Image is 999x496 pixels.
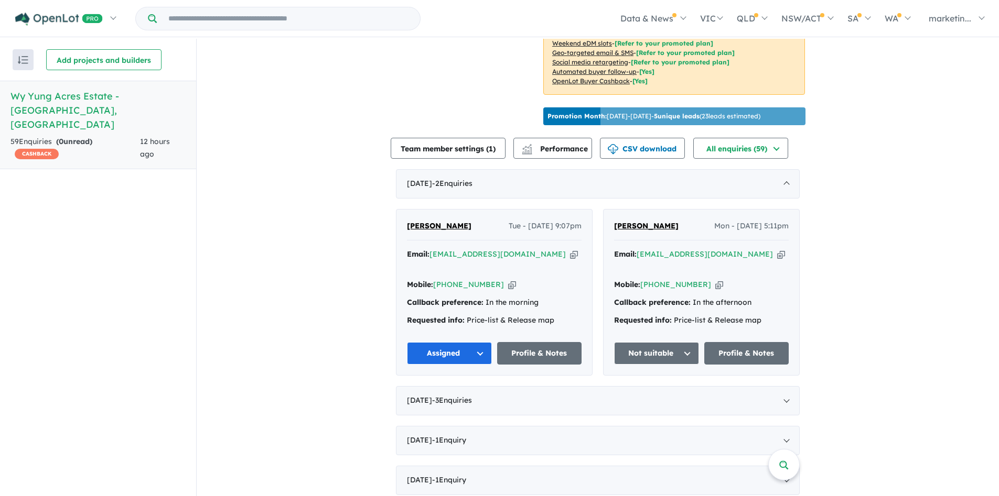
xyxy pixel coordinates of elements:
[547,112,760,121] p: [DATE] - [DATE] - ( 23 leads estimated)
[714,220,789,233] span: Mon - [DATE] 5:11pm
[632,77,648,85] span: [Yes]
[18,56,28,64] img: sort.svg
[407,296,582,309] div: In the morning
[637,249,773,259] a: [EMAIL_ADDRESS][DOMAIN_NAME]
[396,386,800,415] div: [DATE]
[159,7,418,30] input: Try estate name, suburb, builder or developer
[15,149,59,159] span: CASHBACK
[608,144,618,155] img: download icon
[56,137,92,146] strong: ( unread)
[508,279,516,290] button: Copy
[433,280,504,289] a: [PHONE_NUMBER]
[631,58,729,66] span: [Refer to your promoted plan]
[704,342,789,365] a: Profile & Notes
[552,39,612,47] u: Weekend eDM slots
[614,297,691,307] strong: Callback preference:
[489,144,493,153] span: 1
[640,280,711,289] a: [PHONE_NUMBER]
[396,466,800,495] div: [DATE]
[777,249,785,260] button: Copy
[600,138,685,159] button: CSV download
[407,220,471,233] a: [PERSON_NAME]
[929,13,971,24] span: marketin...
[59,137,63,146] span: 0
[614,314,789,327] div: Price-list & Release map
[407,315,465,325] strong: Requested info:
[614,249,637,259] strong: Email:
[552,68,637,75] u: Automated buyer follow-up
[614,220,679,233] a: [PERSON_NAME]
[615,39,713,47] span: [Refer to your promoted plan]
[654,112,700,120] b: 5 unique leads
[407,249,429,259] strong: Email:
[614,221,679,230] span: [PERSON_NAME]
[432,435,466,445] span: - 1 Enquir y
[10,89,186,131] h5: Wy Yung Acres Estate - [GEOGRAPHIC_DATA] , [GEOGRAPHIC_DATA]
[523,144,588,153] span: Performance
[614,315,672,325] strong: Requested info:
[432,475,466,484] span: - 1 Enquir y
[432,395,472,405] span: - 3 Enquir ies
[636,49,735,57] span: [Refer to your promoted plan]
[513,138,592,159] button: Performance
[522,144,532,150] img: line-chart.svg
[407,221,471,230] span: [PERSON_NAME]
[570,249,578,260] button: Copy
[429,249,566,259] a: [EMAIL_ADDRESS][DOMAIN_NAME]
[614,280,640,289] strong: Mobile:
[407,297,484,307] strong: Callback preference:
[614,296,789,309] div: In the afternoon
[552,58,628,66] u: Social media retargeting
[10,136,140,161] div: 59 Enquir ies
[693,138,788,159] button: All enquiries (59)
[46,49,162,70] button: Add projects and builders
[552,49,633,57] u: Geo-targeted email & SMS
[15,13,103,26] img: Openlot PRO Logo White
[407,314,582,327] div: Price-list & Release map
[407,280,433,289] strong: Mobile:
[432,179,472,188] span: - 2 Enquir ies
[140,137,170,159] span: 12 hours ago
[547,112,607,120] b: Promotion Month:
[509,220,582,233] span: Tue - [DATE] 9:07pm
[407,342,492,365] button: Assigned
[391,138,506,159] button: Team member settings (1)
[522,147,532,154] img: bar-chart.svg
[396,426,800,455] div: [DATE]
[552,77,630,85] u: OpenLot Buyer Cashback
[614,342,699,365] button: Not suitable
[497,342,582,365] a: Profile & Notes
[396,169,800,199] div: [DATE]
[639,68,654,75] span: [Yes]
[715,279,723,290] button: Copy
